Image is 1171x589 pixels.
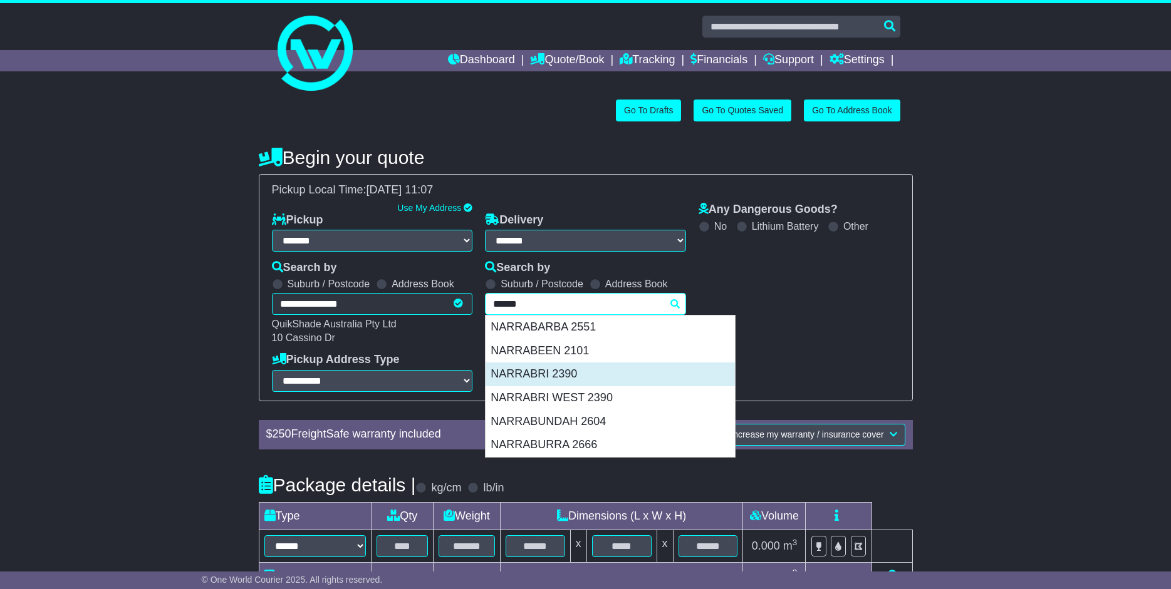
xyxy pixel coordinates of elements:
[570,530,586,562] td: x
[690,50,747,71] a: Financials
[446,570,452,582] span: 0
[259,474,416,495] h4: Package details |
[266,183,906,197] div: Pickup Local Time:
[272,353,400,367] label: Pickup Address Type
[793,568,798,577] sup: 3
[272,319,397,329] span: QuikShade Australia Pty Ltd
[486,433,735,457] div: NARRABURRA 2666
[804,100,900,121] a: Go To Address Book
[530,50,604,71] a: Quote/Book
[783,570,798,582] span: m
[288,278,370,290] label: Suburb / Postcode
[743,502,806,530] td: Volume
[372,502,434,530] td: Qty
[752,220,819,232] label: Lithium Battery
[367,183,434,196] span: [DATE] 11:07
[830,50,885,71] a: Settings
[272,213,323,227] label: Pickup
[694,100,791,121] a: Go To Quotes Saved
[485,213,543,227] label: Delivery
[272,261,337,275] label: Search by
[620,50,675,71] a: Tracking
[722,424,905,446] button: Increase my warranty / insurance cover
[605,278,668,290] label: Address Book
[501,278,583,290] label: Suburb / Postcode
[486,339,735,363] div: NARRABEEN 2101
[486,386,735,410] div: NARRABRI WEST 2390
[731,429,883,439] span: Increase my warranty / insurance cover
[699,203,838,217] label: Any Dangerous Goods?
[483,481,504,495] label: lb/in
[259,147,913,168] h4: Begin your quote
[763,50,814,71] a: Support
[272,332,335,343] span: 10 Cassino Dr
[752,570,780,582] span: 0.000
[843,220,868,232] label: Other
[259,502,372,530] td: Type
[397,203,461,213] a: Use My Address
[202,575,383,585] span: © One World Courier 2025. All rights reserved.
[486,315,735,339] div: NARRABARBA 2551
[486,362,735,386] div: NARRABRI 2390
[260,428,622,441] div: $ FreightSafe warranty included
[434,502,501,530] td: Weight
[486,410,735,434] div: NARRABUNDAH 2604
[431,481,461,495] label: kg/cm
[657,530,673,562] td: x
[448,50,515,71] a: Dashboard
[783,540,798,552] span: m
[485,261,550,275] label: Search by
[752,540,780,552] span: 0.000
[887,570,898,582] a: Add new item
[392,278,454,290] label: Address Book
[500,502,743,530] td: Dimensions (L x W x H)
[714,220,727,232] label: No
[616,100,681,121] a: Go To Drafts
[273,428,291,440] span: 250
[793,538,798,547] sup: 3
